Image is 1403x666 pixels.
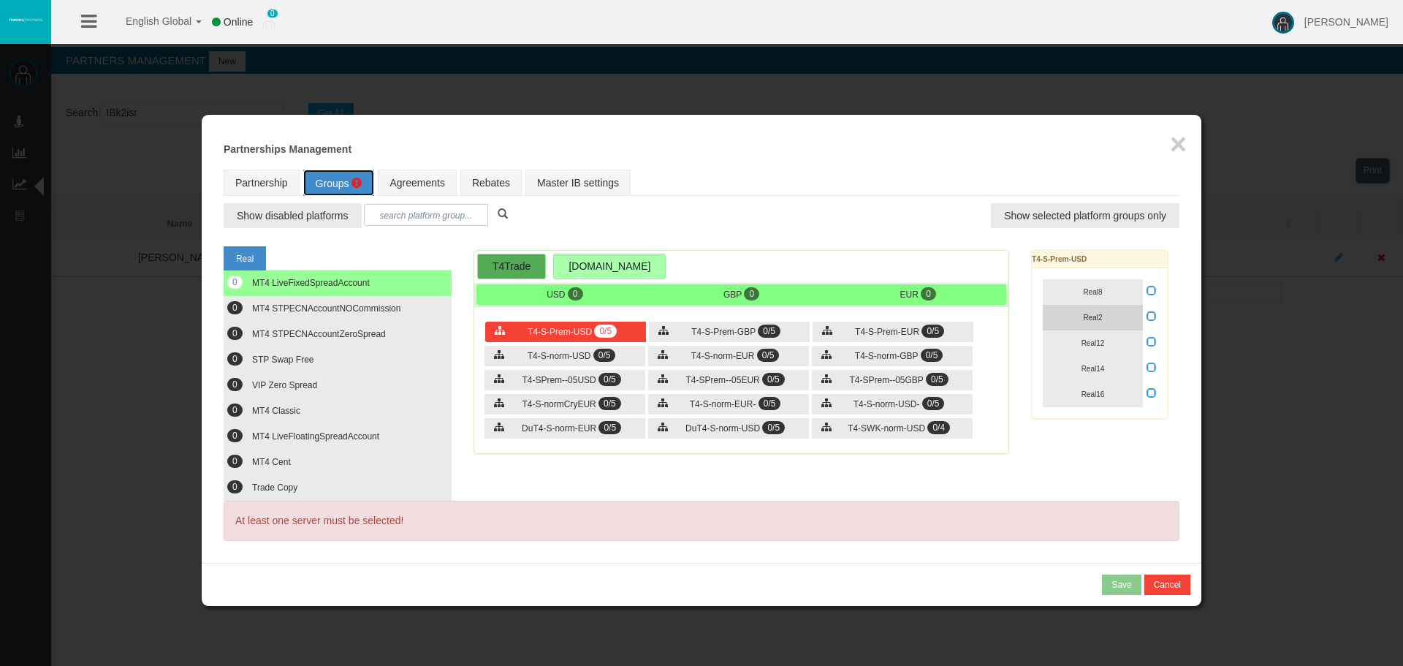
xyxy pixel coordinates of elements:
[1043,330,1143,356] button: Real12
[224,246,266,270] a: Real
[227,429,243,442] span: 0
[252,483,297,493] span: Trade Copy
[1004,208,1166,223] span: Show selected platform groups only
[762,421,785,434] span: 0/5
[850,375,924,385] span: T4-SPrem--05GBP
[252,303,400,314] span: MT4 STPECNAccountNOCommission
[378,170,456,196] a: Agreements
[1170,129,1187,159] button: ×
[364,204,488,226] input: search platform group...
[1081,339,1105,347] span: Real12
[224,347,452,373] button: 0 STP Swap Free
[927,421,950,434] span: 0/4
[685,423,760,434] span: DuT4-S-norm-USD
[691,327,756,337] span: T4-S-Prem-GBP
[525,170,631,196] a: Master IB settings
[757,349,780,362] span: 0/5
[224,501,1179,541] div: At least one server must be selected!
[690,399,756,409] span: T4-S-norm-EUR-
[224,475,452,501] button: 0 Trade Copy
[224,398,452,424] button: 0 MT4 Classic
[762,373,785,386] span: 0/5
[252,278,370,288] span: MT4 LiveFixedSpreadAccount
[528,351,591,361] span: T4-S-norm-USD
[1304,16,1388,28] span: [PERSON_NAME]
[1081,365,1105,373] span: Real14
[224,424,452,450] button: 0 MT4 LiveFloatingSpreadAccount
[691,351,755,361] span: T4-S-norm-EUR
[723,290,742,300] span: GBP
[921,325,944,338] span: 0/5
[1043,382,1143,407] button: Real16
[921,349,943,362] span: 0/5
[227,301,243,314] span: 0
[224,270,452,296] button: 0 MT4 LiveFixedSpreadAccount
[107,15,191,27] span: English Global
[744,287,759,300] span: 0
[926,373,948,386] span: 0/5
[848,423,925,434] span: T4-SWK-norm-USD
[594,325,617,338] span: 0/5
[991,203,1179,228] button: Show selected platform groups only
[224,296,452,322] button: 0 MT4 STPECNAccountNOCommission
[1144,575,1190,595] button: Cancel
[1083,314,1102,322] span: Real2
[316,178,349,189] span: Groups
[855,351,918,361] span: T4-S-norm-GBP
[227,455,243,468] span: 0
[522,399,596,409] span: T4-S-normCryEUR
[224,322,452,347] button: 0 MT4 STPECNAccountZeroSpread
[227,404,243,417] span: 0
[227,276,243,289] span: 0
[900,290,918,300] span: EUR
[921,287,936,300] span: 0
[758,397,781,410] span: 0/5
[853,399,920,409] span: T4-S-norm-USD-
[522,375,596,385] span: T4-SPrem--05USD
[227,378,243,391] span: 0
[224,143,351,155] b: Partnerships Management
[568,287,583,300] span: 0
[252,355,313,365] span: STP Swap Free
[522,423,596,434] span: DuT4-S-norm-EUR
[1043,305,1143,330] button: Real2
[224,203,362,228] button: Show disabled platforms
[855,327,919,337] span: T4-S-Prem-EUR
[922,397,945,410] span: 0/5
[598,421,621,434] span: 0/5
[1043,279,1143,305] button: Real8
[7,17,44,23] img: logo.svg
[227,327,243,340] span: 0
[303,170,375,196] a: Groups
[252,406,300,416] span: MT4 Classic
[237,208,349,223] span: Show disabled platforms
[267,9,278,18] span: 0
[227,352,243,366] span: 0
[224,170,300,196] a: Partnership
[252,457,291,467] span: MT4 Cent
[528,327,592,337] span: T4-S-Prem-USD
[758,325,780,338] span: 0/5
[224,16,253,28] span: Online
[252,380,317,390] span: VIP Zero Spread
[1083,288,1102,296] span: Real8
[598,397,621,410] span: 0/5
[224,373,452,398] button: 0 VIP Zero Spread
[1043,356,1143,382] button: Real14
[252,431,379,442] span: MT4 LiveFloatingSpreadAccount
[224,450,452,475] button: 0 MT4 Cent
[598,373,621,386] span: 0/5
[460,170,522,196] a: Rebates
[1081,390,1105,398] span: Real16
[227,480,243,493] span: 0
[1032,255,1087,263] b: T4-S-Prem-USD
[263,15,275,30] img: user_small.png
[1272,12,1294,34] img: user-image
[553,254,666,279] div: [DOMAIN_NAME]
[252,329,386,339] span: MT4 STPECNAccountZeroSpread
[685,375,759,385] span: T4-SPrem--05EUR
[547,290,565,300] span: USD
[593,349,616,362] span: 0/5
[477,254,546,279] div: T4Trade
